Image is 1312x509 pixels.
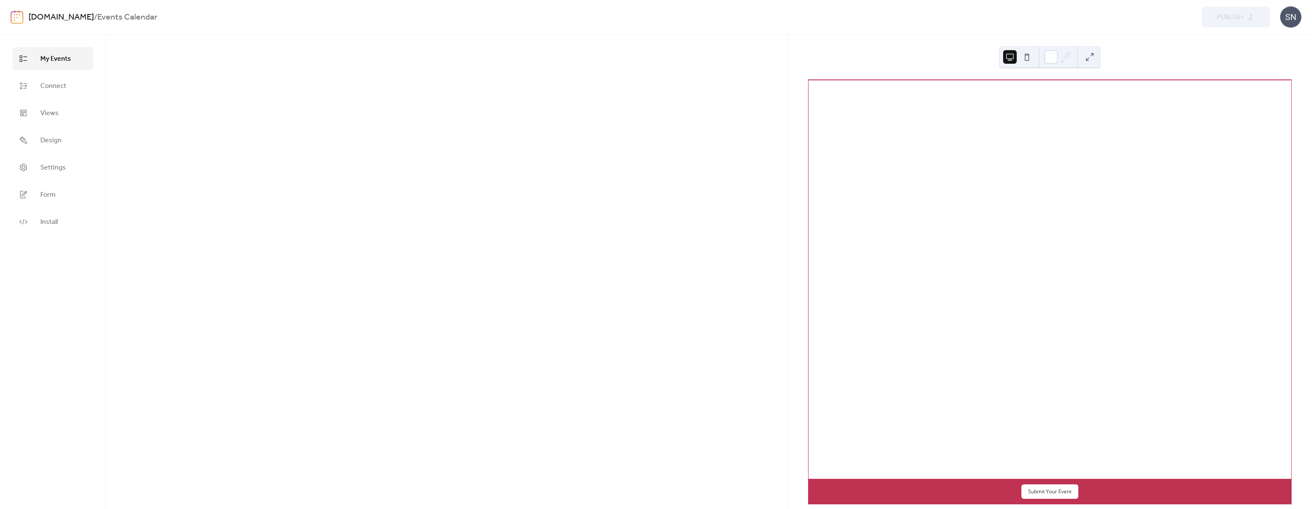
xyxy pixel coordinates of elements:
span: Views [40,108,59,119]
span: Connect [40,81,66,91]
span: Design [40,136,62,146]
div: SN [1280,6,1301,28]
span: Settings [40,163,66,173]
img: logo [11,10,23,24]
b: / [94,9,97,25]
a: [DOMAIN_NAME] [28,9,94,25]
a: My Events [13,47,93,70]
b: Events Calendar [97,9,157,25]
span: Form [40,190,56,200]
a: Connect [13,74,93,97]
button: Submit Your Event [1021,484,1078,499]
a: Design [13,129,93,152]
a: Form [13,183,93,206]
span: My Events [40,54,71,64]
a: Install [13,210,93,233]
span: Install [40,217,58,227]
a: Views [13,102,93,124]
a: Settings [13,156,93,179]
